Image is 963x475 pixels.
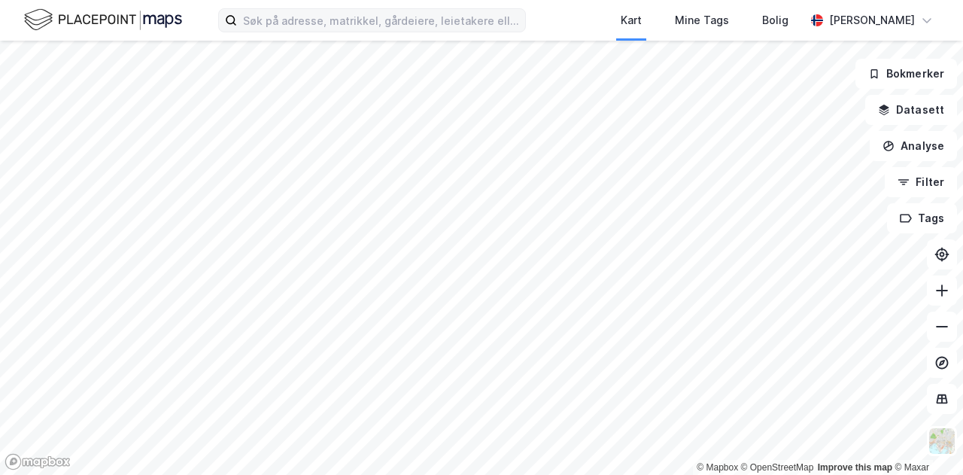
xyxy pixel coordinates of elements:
[24,7,182,33] img: logo.f888ab2527a4732fd821a326f86c7f29.svg
[888,403,963,475] iframe: Chat Widget
[888,403,963,475] div: Kontrollprogram for chat
[762,11,788,29] div: Bolig
[675,11,729,29] div: Mine Tags
[237,9,525,32] input: Søk på adresse, matrikkel, gårdeiere, leietakere eller personer
[621,11,642,29] div: Kart
[829,11,915,29] div: [PERSON_NAME]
